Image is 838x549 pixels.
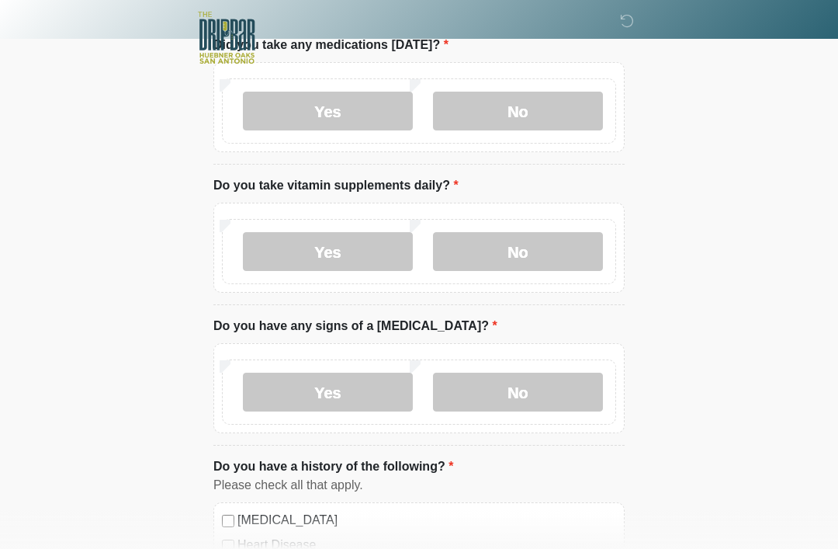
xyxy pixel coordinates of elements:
div: Please check all that apply. [213,476,625,495]
label: Do you have a history of the following? [213,457,453,476]
input: [MEDICAL_DATA] [222,515,234,527]
label: Yes [243,92,413,130]
label: No [433,232,603,271]
label: Do you have any signs of a [MEDICAL_DATA]? [213,317,497,335]
img: The DRIPBaR - The Strand at Huebner Oaks Logo [198,12,255,64]
label: [MEDICAL_DATA] [237,511,616,530]
label: Yes [243,373,413,412]
label: No [433,92,603,130]
label: Yes [243,232,413,271]
label: Do you take vitamin supplements daily? [213,176,459,195]
label: No [433,373,603,412]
